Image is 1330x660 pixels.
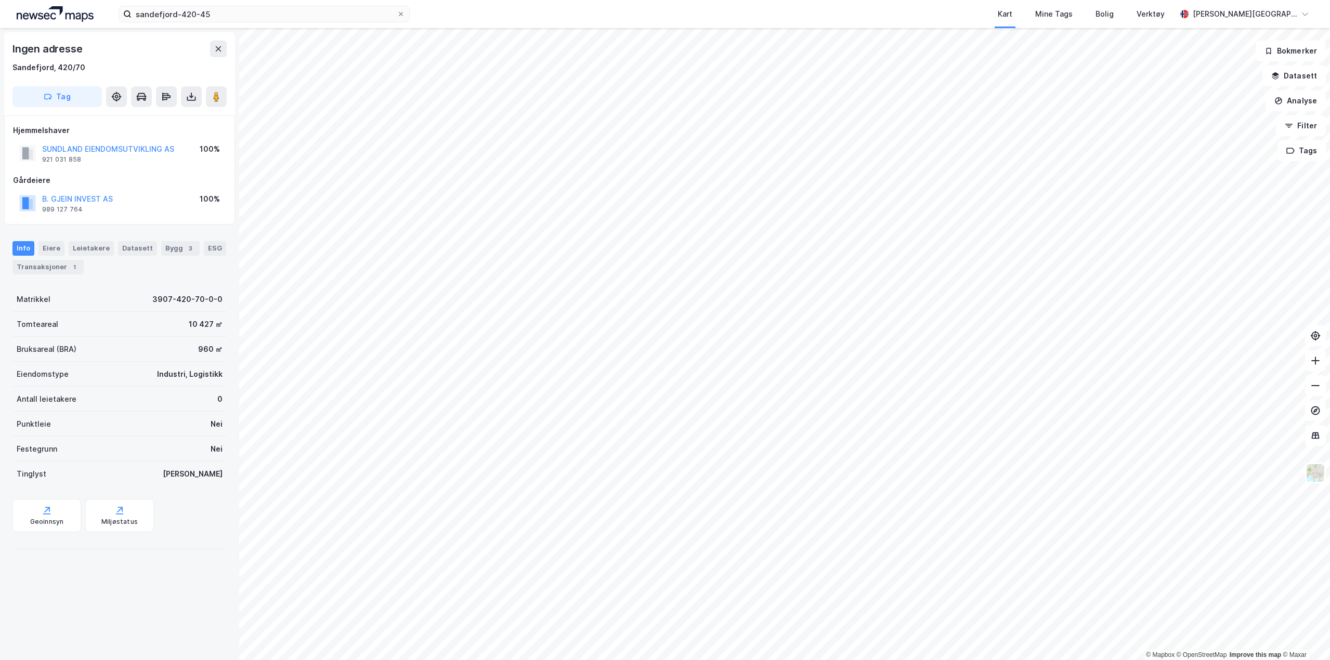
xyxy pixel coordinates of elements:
[185,243,195,254] div: 3
[152,293,223,306] div: 3907-420-70-0-0
[69,241,114,256] div: Leietakere
[1276,115,1326,136] button: Filter
[17,318,58,331] div: Tomteareal
[163,468,223,480] div: [PERSON_NAME]
[204,241,226,256] div: ESG
[1256,41,1326,61] button: Bokmerker
[189,318,223,331] div: 10 427 ㎡
[38,241,64,256] div: Eiere
[12,241,34,256] div: Info
[13,174,226,187] div: Gårdeiere
[1035,8,1073,20] div: Mine Tags
[69,262,80,272] div: 1
[998,8,1012,20] div: Kart
[1306,463,1325,483] img: Z
[13,124,226,137] div: Hjemmelshaver
[17,293,50,306] div: Matrikkel
[17,343,76,355] div: Bruksareal (BRA)
[17,393,76,405] div: Antall leietakere
[17,443,57,455] div: Festegrunn
[1146,651,1175,658] a: Mapbox
[132,6,397,22] input: Søk på adresse, matrikkel, gårdeiere, leietakere eller personer
[12,86,102,107] button: Tag
[1277,140,1326,161] button: Tags
[42,205,83,214] div: 989 127 764
[1266,90,1326,111] button: Analyse
[211,443,223,455] div: Nei
[1177,651,1227,658] a: OpenStreetMap
[217,393,223,405] div: 0
[17,368,69,380] div: Eiendomstype
[1230,651,1281,658] a: Improve this map
[1096,8,1114,20] div: Bolig
[200,193,220,205] div: 100%
[12,61,85,74] div: Sandefjord, 420/70
[17,6,94,22] img: logo.a4113a55bc3d86da70a041830d287a7e.svg
[1262,65,1326,86] button: Datasett
[1193,8,1297,20] div: [PERSON_NAME][GEOGRAPHIC_DATA]
[1278,610,1330,660] iframe: Chat Widget
[12,41,84,57] div: Ingen adresse
[12,260,84,274] div: Transaksjoner
[198,343,223,355] div: 960 ㎡
[211,418,223,430] div: Nei
[161,241,200,256] div: Bygg
[17,468,46,480] div: Tinglyst
[118,241,157,256] div: Datasett
[157,368,223,380] div: Industri, Logistikk
[17,418,51,430] div: Punktleie
[42,155,81,164] div: 921 031 858
[101,518,138,526] div: Miljøstatus
[1137,8,1165,20] div: Verktøy
[30,518,64,526] div: Geoinnsyn
[200,143,220,155] div: 100%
